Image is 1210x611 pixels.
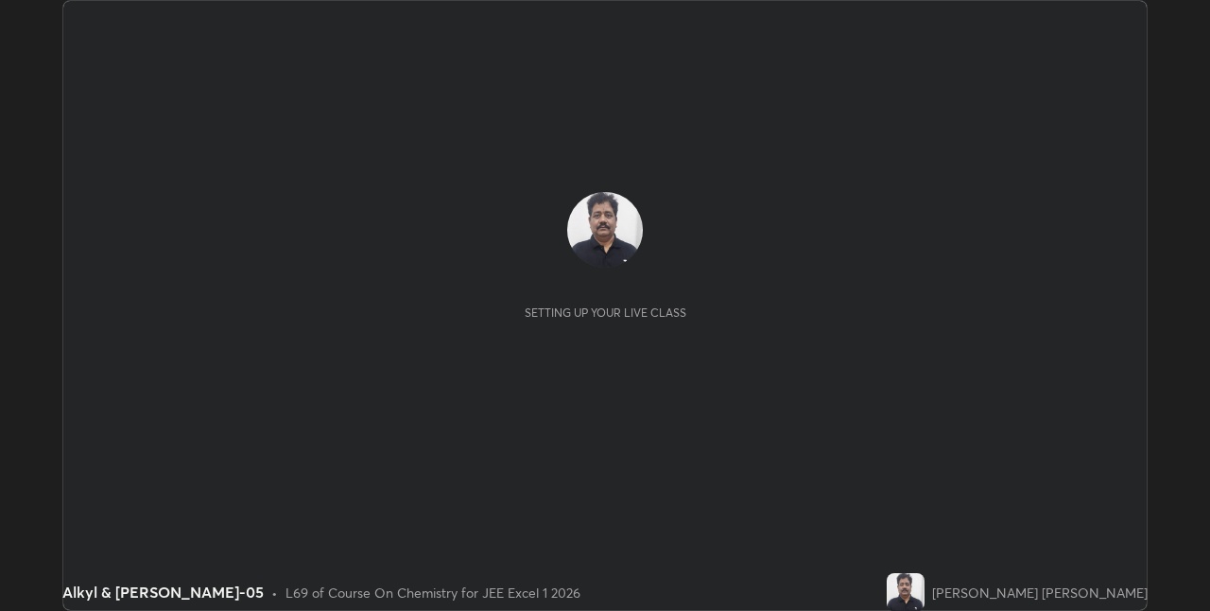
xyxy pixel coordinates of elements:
div: Setting up your live class [525,305,686,320]
img: b65781c8e2534093a3cbb5d1d1b042d9.jpg [567,192,643,268]
img: b65781c8e2534093a3cbb5d1d1b042d9.jpg [887,573,925,611]
div: [PERSON_NAME] [PERSON_NAME] [932,583,1148,602]
div: • [271,583,278,602]
div: L69 of Course On Chemistry for JEE Excel 1 2026 [285,583,580,602]
div: Alkyl & [PERSON_NAME]-05 [62,581,264,603]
